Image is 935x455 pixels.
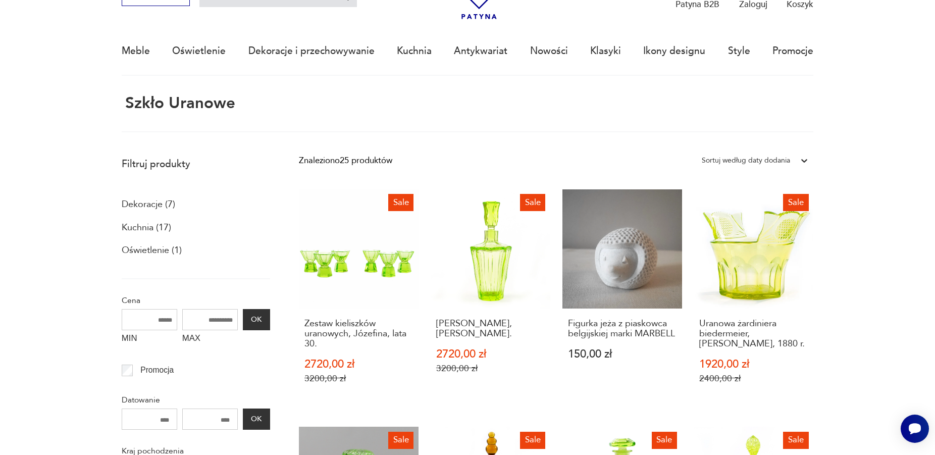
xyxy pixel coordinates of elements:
a: Kuchnia (17) [122,219,171,236]
p: 3200,00 zł [304,373,413,384]
button: OK [243,409,270,430]
label: MIN [122,330,177,349]
p: 3200,00 zł [436,363,545,374]
a: Figurka jeża z piaskowca belgijskiej marki MARBELLFigurka jeża z piaskowca belgijskiej marki MARB... [562,189,682,408]
h3: Zestaw kieliszków uranowych, Józefina, lata 30. [304,319,413,349]
a: Antykwariat [454,28,507,74]
a: SaleUranowa karafka, Huta Józefina.[PERSON_NAME], [PERSON_NAME].2720,00 zł3200,00 zł [431,189,550,408]
a: Nowości [530,28,568,74]
p: 2720,00 zł [436,349,545,360]
p: 1920,00 zł [699,359,808,370]
p: Cena [122,294,270,307]
p: 2720,00 zł [304,359,413,370]
h3: Uranowa żardiniera biedermeier, [PERSON_NAME], 1880 r. [699,319,808,349]
a: Promocje [772,28,813,74]
p: 2400,00 zł [699,373,808,384]
div: Znaleziono 25 produktów [299,154,392,167]
h3: [PERSON_NAME], [PERSON_NAME]. [436,319,545,339]
a: SaleZestaw kieliszków uranowych, Józefina, lata 30.Zestaw kieliszków uranowych, Józefina, lata 30... [299,189,419,408]
a: Ikony designu [643,28,705,74]
div: Sortuj według daty dodania [702,154,790,167]
p: Datowanie [122,393,270,407]
p: Filtruj produkty [122,158,270,171]
a: SaleUranowa żardiniera biedermeier, cebrzyk, 1880 r.Uranowa żardiniera biedermeier, [PERSON_NAME]... [694,189,814,408]
label: MAX [182,330,238,349]
button: OK [243,309,270,330]
a: Kuchnia [397,28,432,74]
p: Promocja [140,364,174,377]
a: Oświetlenie (1) [122,242,182,259]
a: Style [728,28,750,74]
a: Dekoracje (7) [122,196,175,213]
h1: szkło uranowe [122,95,235,112]
p: 150,00 zł [568,349,677,360]
a: Klasyki [590,28,621,74]
a: Oświetlenie [172,28,226,74]
a: Meble [122,28,150,74]
h3: Figurka jeża z piaskowca belgijskiej marki MARBELL [568,319,677,339]
a: Dekoracje i przechowywanie [248,28,375,74]
iframe: Smartsupp widget button [901,415,929,443]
